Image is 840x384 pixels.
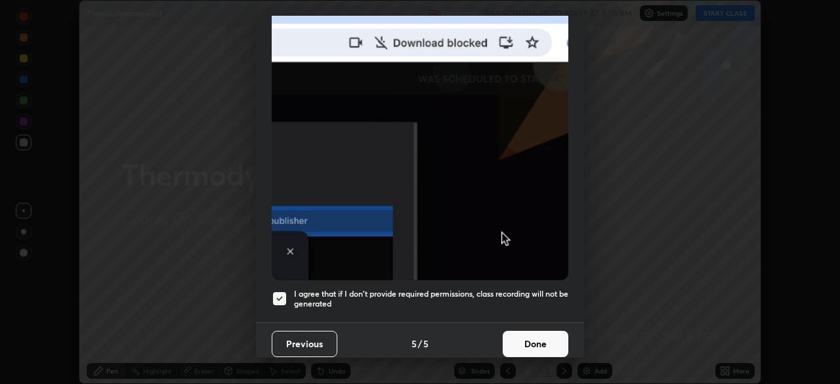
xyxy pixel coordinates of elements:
[294,289,568,309] h5: I agree that if I don't provide required permissions, class recording will not be generated
[418,337,422,351] h4: /
[411,337,417,351] h4: 5
[503,331,568,357] button: Done
[272,331,337,357] button: Previous
[423,337,429,351] h4: 5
